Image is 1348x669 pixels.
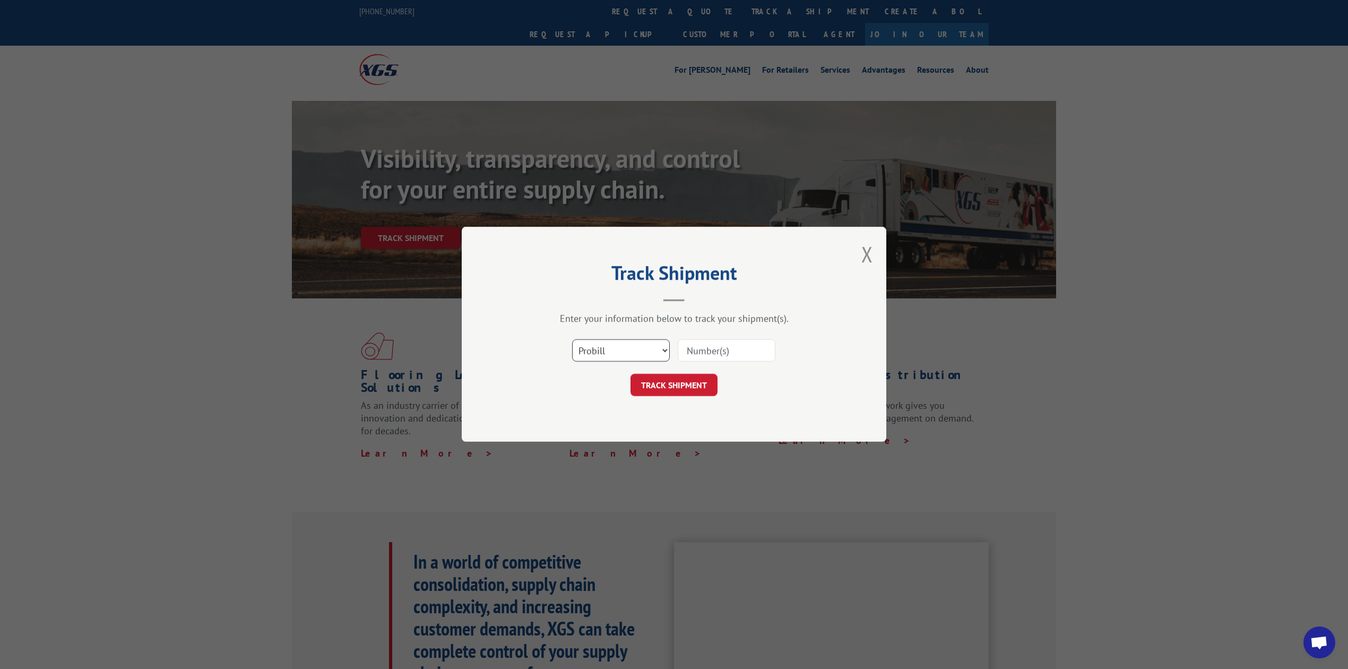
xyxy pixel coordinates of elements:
div: Enter your information below to track your shipment(s). [515,313,833,325]
h2: Track Shipment [515,265,833,286]
div: Open chat [1303,627,1335,658]
button: Close modal [861,240,873,268]
button: TRACK SHIPMENT [630,374,718,397]
input: Number(s) [678,340,775,362]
